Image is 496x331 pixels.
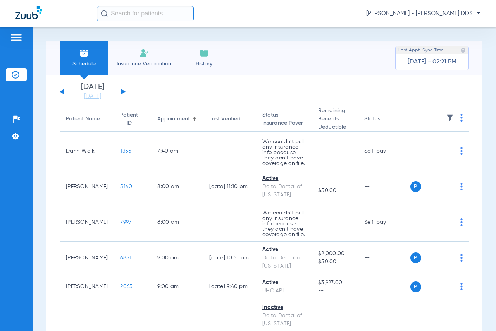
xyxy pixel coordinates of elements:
div: Active [262,175,306,183]
div: Patient Name [66,115,108,123]
img: filter.svg [446,114,454,122]
span: 2065 [120,284,133,289]
span: P [410,181,421,192]
td: [PERSON_NAME] [60,170,114,203]
p: We couldn’t pull any insurance info because they don’t have coverage on file. [262,210,306,237]
div: Active [262,279,306,287]
span: Last Appt. Sync Time: [398,46,445,54]
td: 9:00 AM [151,274,203,299]
img: group-dot-blue.svg [460,183,463,190]
p: We couldn’t pull any insurance info because they don’t have coverage on file. [262,139,306,166]
div: Inactive [262,304,306,312]
div: UHC API [262,287,306,295]
iframe: Chat Widget [457,294,496,331]
span: $3,927.00 [318,279,351,287]
div: Delta Dental of [US_STATE] [262,254,306,270]
span: Insurance Payer [262,119,306,127]
span: 1355 [120,148,131,154]
img: Zuub Logo [15,6,42,19]
span: [DATE] - 02:21 PM [408,58,456,66]
span: 6851 [120,255,131,261]
span: -- [318,287,351,295]
span: [PERSON_NAME] - [PERSON_NAME] DDS [366,10,480,17]
img: Search Icon [101,10,108,17]
span: P [410,252,421,263]
input: Search for patients [97,6,194,21]
img: group-dot-blue.svg [460,254,463,262]
th: Status | [256,107,312,132]
td: Self-pay [358,132,410,170]
img: group-dot-blue.svg [460,283,463,290]
a: [DATE] [69,93,116,100]
td: [PERSON_NAME] [60,203,114,242]
li: [DATE] [69,83,116,100]
span: History [186,60,222,68]
div: Delta Dental of [US_STATE] [262,183,306,199]
td: -- [358,274,410,299]
img: group-dot-blue.svg [460,114,463,122]
span: 7997 [120,220,131,225]
span: -- [318,220,324,225]
td: Dann Walk [60,132,114,170]
div: Delta Dental of [US_STATE] [262,312,306,328]
span: $50.00 [318,187,351,195]
div: Patient Name [66,115,100,123]
span: $50.00 [318,258,351,266]
span: Schedule [65,60,102,68]
td: Self-pay [358,203,410,242]
span: Deductible [318,123,351,131]
span: -- [318,148,324,154]
th: Remaining Benefits | [312,107,358,132]
div: Last Verified [209,115,241,123]
div: Last Verified [209,115,250,123]
img: group-dot-blue.svg [460,218,463,226]
td: 9:00 AM [151,242,203,274]
img: Manual Insurance Verification [139,48,149,58]
img: hamburger-icon [10,33,22,42]
td: 7:40 AM [151,132,203,170]
td: [DATE] 11:10 PM [203,170,256,203]
span: P [410,281,421,292]
span: $2,000.00 [318,250,351,258]
td: -- [358,170,410,203]
div: Appointment [157,115,190,123]
td: 8:00 AM [151,203,203,242]
img: Schedule [79,48,89,58]
td: [PERSON_NAME] [60,242,114,274]
td: -- [203,203,256,242]
span: -- [318,178,351,187]
img: History [200,48,209,58]
th: Status [358,107,410,132]
img: group-dot-blue.svg [460,147,463,155]
div: Patient ID [120,111,138,127]
span: Insurance Verification [114,60,174,68]
td: -- [203,132,256,170]
td: 8:00 AM [151,170,203,203]
span: 5140 [120,184,132,189]
td: [DATE] 10:51 PM [203,242,256,274]
div: Patient ID [120,111,145,127]
td: [PERSON_NAME] [60,274,114,299]
img: last sync help info [460,48,466,53]
td: -- [358,242,410,274]
div: Appointment [157,115,197,123]
td: [DATE] 9:40 PM [203,274,256,299]
div: Active [262,246,306,254]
